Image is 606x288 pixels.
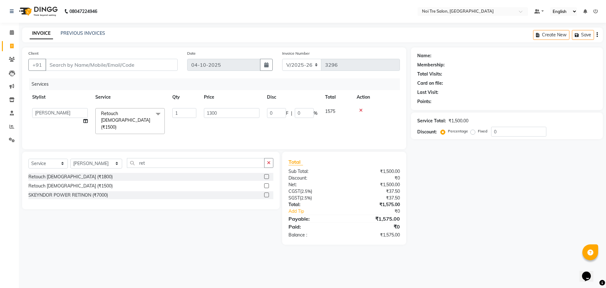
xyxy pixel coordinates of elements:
[344,195,404,201] div: ₹37.50
[101,111,150,130] span: Retouch [DEMOGRAPHIC_DATA] (₹1500)
[344,232,404,238] div: ₹1,575.00
[116,124,119,130] a: x
[28,90,92,104] th: Stylist
[301,189,311,194] span: 2.5%
[417,52,431,59] div: Name:
[28,192,108,199] div: SKEYNDOR POWER RETINON (₹7000)
[284,175,344,181] div: Discount:
[344,188,404,195] div: ₹37.50
[344,215,404,223] div: ₹1,575.00
[127,158,264,168] input: Search or Scan
[344,201,404,208] div: ₹1,575.00
[284,232,344,238] div: Balance :
[284,208,354,215] a: Add Tip
[301,195,311,200] span: 2.5%
[284,215,344,223] div: Payable:
[28,51,39,56] label: Client
[417,89,438,96] div: Last Visit:
[282,51,310,56] label: Invoice Number
[28,174,113,180] div: Retouch [DEMOGRAPHIC_DATA] (₹1800)
[533,30,569,40] button: Create New
[572,30,594,40] button: Save
[449,118,468,124] div: ₹1,500.00
[28,183,113,189] div: Retouch [DEMOGRAPHIC_DATA] (₹1500)
[478,128,487,134] label: Fixed
[344,181,404,188] div: ₹1,500.00
[344,168,404,175] div: ₹1,500.00
[417,80,443,87] div: Card on file:
[28,59,46,71] button: +91
[321,90,353,104] th: Total
[448,128,468,134] label: Percentage
[284,188,344,195] div: ( )
[417,118,446,124] div: Service Total:
[417,98,431,105] div: Points:
[69,3,97,20] b: 08047224946
[288,195,300,201] span: SGST
[16,3,59,20] img: logo
[45,59,178,71] input: Search by Name/Mobile/Email/Code
[284,181,344,188] div: Net:
[314,110,318,117] span: %
[92,90,169,104] th: Service
[288,159,303,165] span: Total
[284,223,344,230] div: Paid:
[61,30,105,36] a: PREVIOUS INVOICES
[291,110,292,117] span: |
[325,108,335,114] span: 1575
[354,208,404,215] div: ₹0
[284,168,344,175] div: Sub Total:
[187,51,196,56] label: Date
[30,28,53,39] a: INVOICE
[417,129,437,135] div: Discount:
[29,78,405,90] div: Services
[286,110,288,117] span: F
[417,62,445,68] div: Membership:
[288,188,300,194] span: CGST
[579,263,600,282] iframe: chat widget
[344,223,404,230] div: ₹0
[344,175,404,181] div: ₹0
[284,201,344,208] div: Total:
[263,90,321,104] th: Disc
[169,90,200,104] th: Qty
[417,71,442,77] div: Total Visits:
[284,195,344,201] div: ( )
[200,90,263,104] th: Price
[353,90,400,104] th: Action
